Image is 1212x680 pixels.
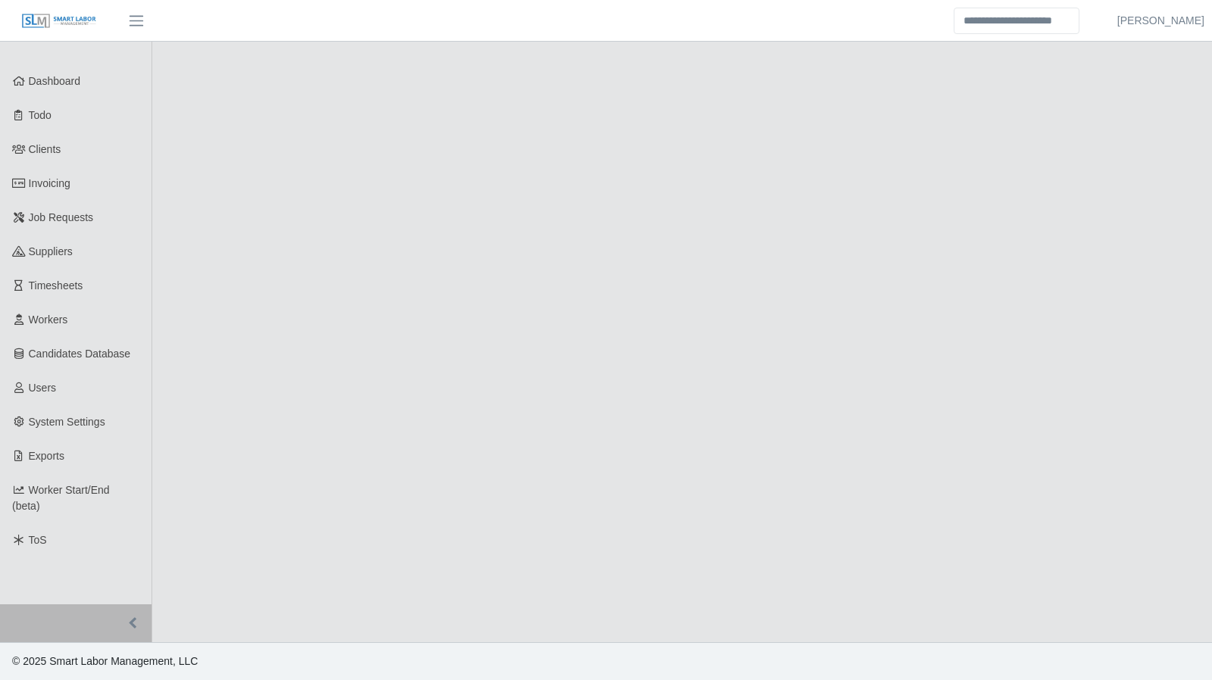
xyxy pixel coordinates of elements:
[29,211,94,223] span: Job Requests
[29,313,68,326] span: Workers
[29,534,47,546] span: ToS
[12,484,110,512] span: Worker Start/End (beta)
[29,177,70,189] span: Invoicing
[29,382,57,394] span: Users
[954,8,1079,34] input: Search
[29,416,105,428] span: System Settings
[29,450,64,462] span: Exports
[29,109,52,121] span: Todo
[21,13,97,30] img: SLM Logo
[1117,13,1204,29] a: [PERSON_NAME]
[29,245,73,257] span: Suppliers
[29,75,81,87] span: Dashboard
[29,143,61,155] span: Clients
[12,655,198,667] span: © 2025 Smart Labor Management, LLC
[29,348,131,360] span: Candidates Database
[29,279,83,292] span: Timesheets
